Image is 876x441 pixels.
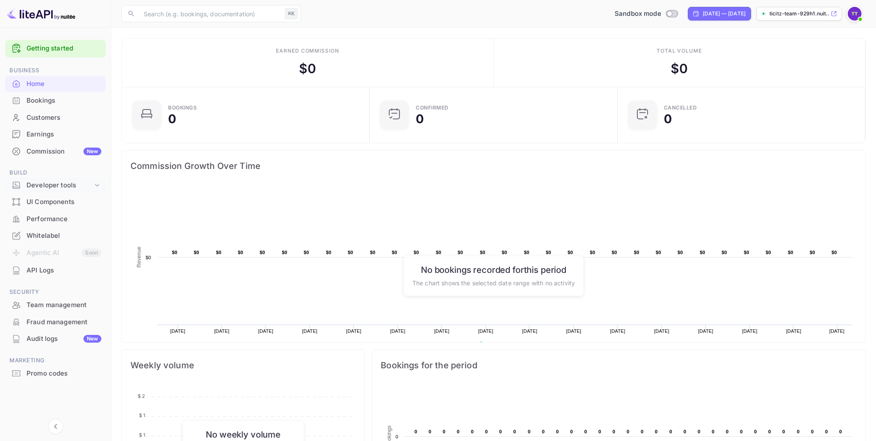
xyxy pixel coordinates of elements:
div: Switch to Production mode [611,9,681,19]
text: $0 [348,250,353,255]
div: Promo codes [27,369,101,379]
div: Confirmed [416,105,449,110]
text: [DATE] [566,329,581,334]
span: Commission Growth Over Time [130,159,857,173]
text: 0 [513,429,516,434]
div: Promo codes [5,365,106,382]
text: [DATE] [214,329,230,334]
div: Performance [27,214,101,224]
text: $0 [260,250,265,255]
span: Bookings for the period [381,358,857,372]
p: ticitz-team-929h1.nuit... [769,10,829,18]
div: [DATE] — [DATE] [703,10,746,18]
span: Sandbox mode [615,9,661,19]
text: 0 [457,429,459,434]
text: [DATE] [610,329,625,334]
text: 0 [471,429,474,434]
span: Build [5,168,106,178]
span: Weekly volume [130,358,356,372]
div: Customers [5,110,106,126]
div: CANCELLED [664,105,697,110]
div: Commission [27,147,101,157]
text: 0 [613,429,615,434]
div: UI Components [27,197,101,207]
text: $0 [216,250,222,255]
div: 0 [664,113,672,125]
text: 0 [684,429,686,434]
a: Bookings [5,92,106,108]
tspan: $ 1 [139,432,145,438]
text: $0 [546,250,551,255]
a: Team management [5,297,106,313]
text: $0 [370,250,376,255]
text: [DATE] [170,329,186,334]
div: Getting started [5,40,106,57]
text: 0 [556,429,559,434]
div: Bookings [168,105,197,110]
text: $0 [590,250,595,255]
img: ticitz team [848,7,861,21]
div: $ 0 [299,59,316,78]
div: Home [27,79,101,89]
div: Home [5,76,106,92]
text: $0 [282,250,287,255]
text: $0 [832,250,837,255]
a: API Logs [5,262,106,278]
div: ⌘K [285,8,298,19]
p: The chart shows the selected date range with no activity [412,278,575,287]
text: [DATE] [390,329,405,334]
text: $0 [194,250,199,255]
img: LiteAPI logo [7,7,75,21]
text: 0 [396,434,398,439]
text: $0 [678,250,683,255]
text: [DATE] [522,329,538,334]
text: $0 [744,250,749,255]
a: Audit logsNew [5,331,106,346]
text: $0 [414,250,419,255]
div: Whitelabel [5,228,106,244]
text: [DATE] [786,329,802,334]
span: Security [5,287,106,297]
text: $0 [656,250,661,255]
text: $0 [436,250,441,255]
text: $0 [502,250,507,255]
text: [DATE] [434,329,450,334]
text: 0 [782,429,785,434]
text: $0 [392,250,397,255]
text: 0 [528,429,530,434]
text: $0 [172,250,178,255]
div: Bookings [5,92,106,109]
text: 0 [712,429,714,434]
div: 0 [168,113,176,125]
text: 0 [429,429,431,434]
text: $0 [458,250,463,255]
a: Promo codes [5,365,106,381]
text: 0 [839,429,842,434]
div: Earnings [5,126,106,143]
a: Customers [5,110,106,125]
a: Performance [5,211,106,227]
text: 0 [570,429,573,434]
text: $0 [568,250,573,255]
text: 0 [754,429,757,434]
text: 0 [698,429,700,434]
div: New [83,335,101,343]
text: $0 [700,250,705,255]
span: Business [5,66,106,75]
input: Search (e.g. bookings, documentation) [139,5,281,22]
a: Earnings [5,126,106,142]
div: Developer tools [5,178,106,193]
div: New [83,148,101,155]
text: 0 [726,429,728,434]
div: Earned commission [276,47,339,55]
text: Revenue [487,342,509,348]
div: Whitelabel [27,231,101,241]
div: Audit logsNew [5,331,106,347]
div: Total volume [657,47,702,55]
text: 0 [598,429,601,434]
tspan: $ 2 [138,393,145,399]
div: $ 0 [671,59,688,78]
div: Developer tools [27,181,93,190]
button: Collapse navigation [48,419,63,434]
